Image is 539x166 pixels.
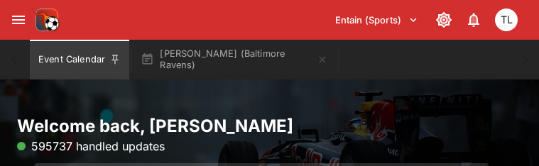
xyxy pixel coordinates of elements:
button: Event Calendar [30,40,129,79]
button: Trent Lewis [491,4,522,35]
button: open drawer [6,7,31,33]
button: Select Tenant [327,9,427,31]
div: Trent Lewis [495,9,518,31]
p: 595737 handled updates [17,138,165,155]
button: Notifications [461,7,486,33]
button: Toggle light/dark mode [431,7,457,33]
button: [PERSON_NAME] (Baltimore Ravens) [132,40,337,79]
img: PriceKinetics Logo [31,6,60,34]
h2: Welcome back, [PERSON_NAME] [17,115,522,137]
